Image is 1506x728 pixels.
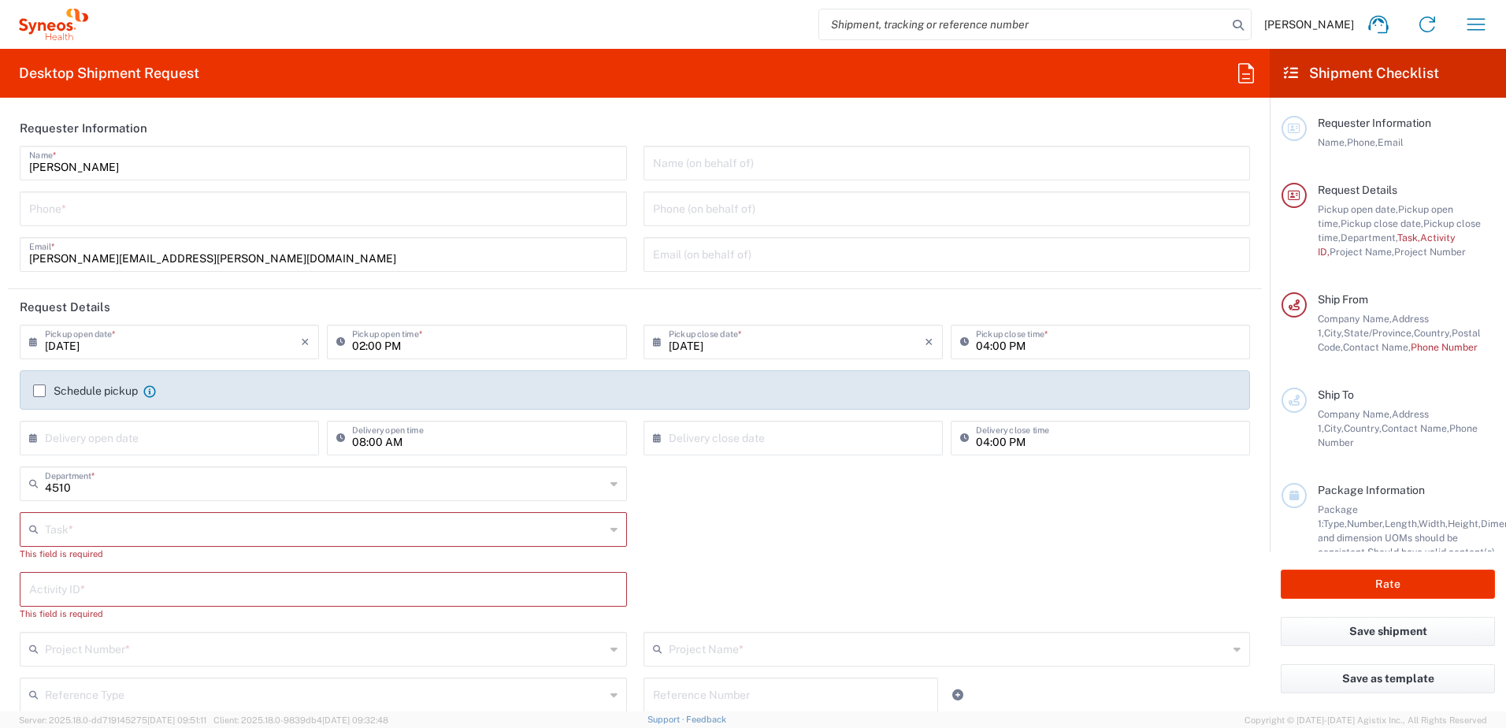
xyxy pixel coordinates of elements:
span: Phone, [1347,136,1378,148]
h2: Shipment Checklist [1284,64,1439,83]
span: Country, [1414,327,1452,339]
div: This field is required [20,607,627,621]
span: Copyright © [DATE]-[DATE] Agistix Inc., All Rights Reserved [1244,713,1487,727]
div: This field is required [20,547,627,561]
button: Save shipment [1281,617,1495,646]
span: Ship From [1318,293,1368,306]
span: Length, [1385,518,1419,529]
span: Company Name, [1318,408,1392,420]
span: Contact Name, [1382,422,1449,434]
span: Height, [1448,518,1481,529]
span: [DATE] 09:51:11 [147,715,206,725]
span: Phone Number [1411,341,1478,353]
h2: Request Details [20,299,110,315]
span: Server: 2025.18.0-dd719145275 [19,715,206,725]
span: Should have valid content(s) [1367,546,1495,558]
h2: Requester Information [20,121,147,136]
span: Pickup open date, [1318,203,1398,215]
span: Email [1378,136,1404,148]
span: City, [1324,422,1344,434]
label: Schedule pickup [33,384,138,397]
span: Task, [1397,232,1420,243]
span: State/Province, [1344,327,1414,339]
span: Country, [1344,422,1382,434]
button: Save as template [1281,664,1495,693]
h2: Desktop Shipment Request [19,64,199,83]
span: Company Name, [1318,313,1392,325]
span: [DATE] 09:32:48 [322,715,388,725]
span: Pickup close date, [1341,217,1423,229]
span: City, [1324,327,1344,339]
span: Requester Information [1318,117,1431,129]
input: Shipment, tracking or reference number [819,9,1227,39]
span: Width, [1419,518,1448,529]
span: [PERSON_NAME] [1264,17,1354,32]
span: Type, [1323,518,1347,529]
span: Project Number [1394,246,1466,258]
span: Project Name, [1330,246,1394,258]
span: Package Information [1318,484,1425,496]
i: × [925,329,933,355]
span: Request Details [1318,184,1397,196]
span: Ship To [1318,388,1354,401]
span: Contact Name, [1343,341,1411,353]
i: × [301,329,310,355]
span: Client: 2025.18.0-9839db4 [213,715,388,725]
span: Package 1: [1318,503,1358,529]
a: Feedback [686,715,726,724]
span: Name, [1318,136,1347,148]
span: Department, [1341,232,1397,243]
span: Number, [1347,518,1385,529]
a: Add Reference [947,684,969,706]
button: Rate [1281,570,1495,599]
a: Support [647,715,687,724]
